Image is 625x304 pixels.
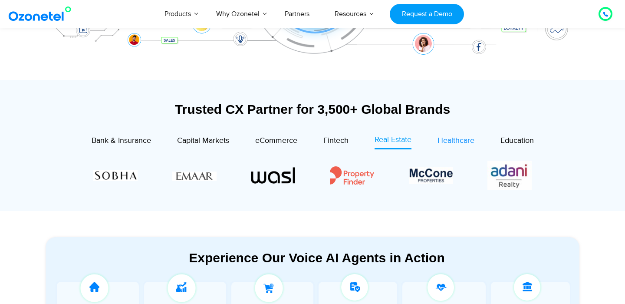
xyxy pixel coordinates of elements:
div: Image Carousel [93,159,532,192]
a: eCommerce [255,134,297,149]
span: eCommerce [255,136,297,145]
span: Healthcare [437,136,474,145]
div: Trusted CX Partner for 3,500+ Global Brands [46,102,579,117]
span: Capital Markets [177,136,229,145]
a: Real Estate [375,134,411,149]
div: Experience Our Voice AI Agents in Action [54,250,579,265]
a: Request a Demo [390,4,464,24]
span: Bank & Insurance [92,136,151,145]
span: Real Estate [375,135,411,145]
a: Healthcare [437,134,474,149]
span: Fintech [323,136,349,145]
a: Bank & Insurance [92,134,151,149]
a: Capital Markets [177,134,229,149]
a: Fintech [323,134,349,149]
a: Education [500,134,534,149]
span: Education [500,136,534,145]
